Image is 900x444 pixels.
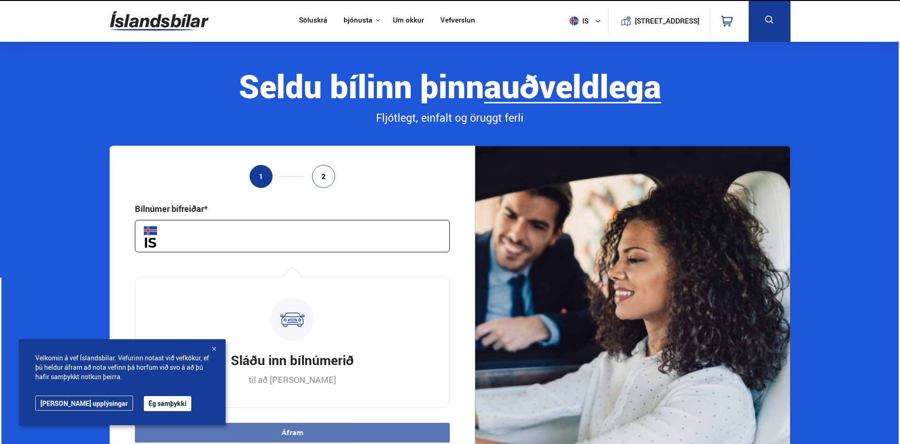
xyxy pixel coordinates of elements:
h3: Sláðu inn bílnúmerið [231,351,354,369]
div: Bílnúmer bifreiðar* [135,203,208,214]
button: is [566,7,608,35]
div: Fljótlegt, einfalt og öruggt ferli [110,110,790,126]
span: 2 [321,172,326,180]
img: svg+xml;base64,PHN2ZyB4bWxucz0iaHR0cDovL3d3dy53My5vcmcvMjAwMC9zdmciIHdpZHRoPSI1MTIiIGhlaWdodD0iNT... [570,16,579,25]
p: til að [PERSON_NAME] [249,374,336,385]
a: [STREET_ADDRESS] [613,8,704,34]
button: [STREET_ADDRESS] [639,17,696,25]
span: is [566,16,589,25]
a: Vefverslun [440,16,475,26]
button: Ég samþykki [144,396,191,411]
a: Söluskrá [299,16,327,26]
a: Um okkur [393,16,424,26]
span: 1 [259,172,263,180]
button: Þjónusta [344,16,372,25]
a: [PERSON_NAME] upplýsingar [35,396,133,411]
div: Seldu bílinn þinn [110,68,790,103]
span: Velkomin á vef Íslandsbílar. Vefurinn notast við vefkökur, ef þú heldur áfram að nota vefinn þá h... [35,353,209,382]
img: G0Ugv5HjCgRt.svg [110,6,209,36]
b: auðveldlega [484,64,661,108]
button: Áfram [135,423,450,443]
